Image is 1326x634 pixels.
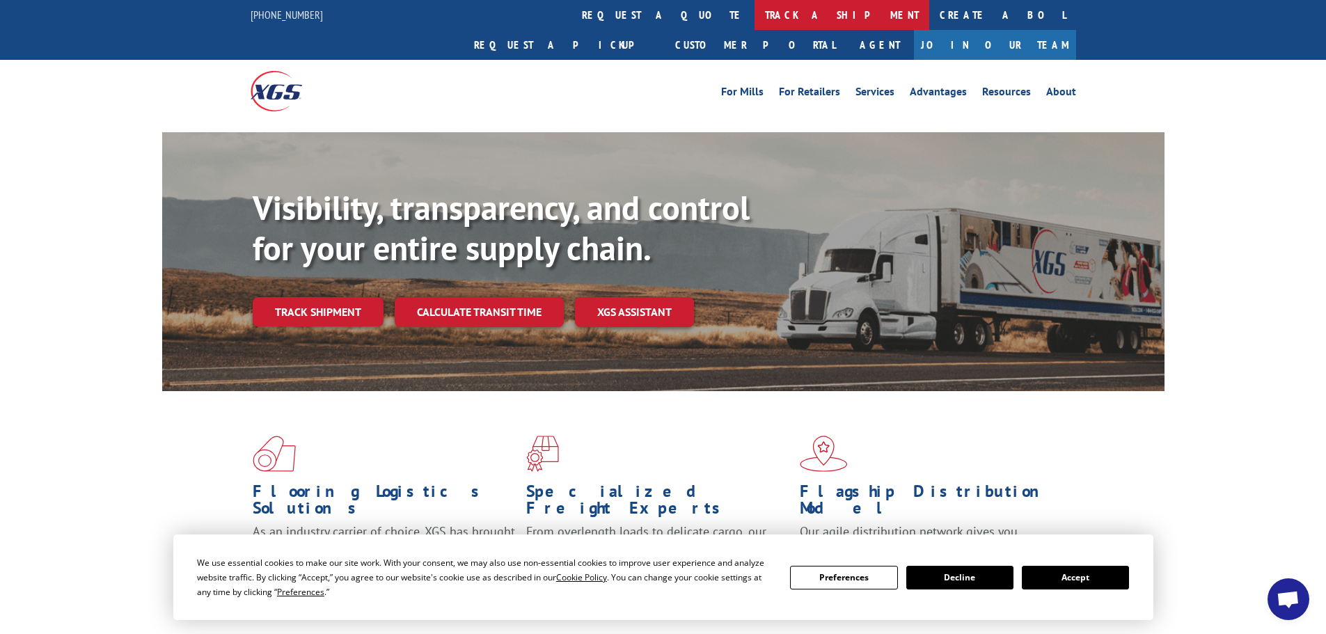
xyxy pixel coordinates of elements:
[526,483,789,523] h1: Specialized Freight Experts
[855,86,894,102] a: Services
[253,436,296,472] img: xgs-icon-total-supply-chain-intelligence-red
[526,436,559,472] img: xgs-icon-focused-on-flooring-red
[1268,578,1309,620] div: Open chat
[197,555,773,599] div: We use essential cookies to make our site work. With your consent, we may also use non-essential ...
[253,186,750,269] b: Visibility, transparency, and control for your entire supply chain.
[779,86,840,102] a: For Retailers
[982,86,1031,102] a: Resources
[846,30,914,60] a: Agent
[665,30,846,60] a: Customer Portal
[800,523,1056,556] span: Our agile distribution network gives you nationwide inventory management on demand.
[277,586,324,598] span: Preferences
[721,86,764,102] a: For Mills
[800,436,848,472] img: xgs-icon-flagship-distribution-model-red
[914,30,1076,60] a: Join Our Team
[253,523,515,573] span: As an industry carrier of choice, XGS has brought innovation and dedication to flooring logistics...
[910,86,967,102] a: Advantages
[253,483,516,523] h1: Flooring Logistics Solutions
[173,534,1153,620] div: Cookie Consent Prompt
[556,571,607,583] span: Cookie Policy
[253,297,384,326] a: Track shipment
[906,566,1013,589] button: Decline
[395,297,564,327] a: Calculate transit time
[800,483,1063,523] h1: Flagship Distribution Model
[526,523,789,585] p: From overlength loads to delicate cargo, our experienced staff knows the best way to move your fr...
[251,8,323,22] a: [PHONE_NUMBER]
[1046,86,1076,102] a: About
[464,30,665,60] a: Request a pickup
[790,566,897,589] button: Preferences
[575,297,694,327] a: XGS ASSISTANT
[1022,566,1129,589] button: Accept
